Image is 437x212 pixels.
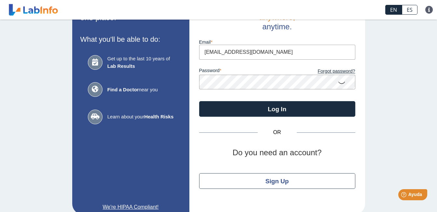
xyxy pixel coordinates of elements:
[199,101,355,117] button: Log In
[144,114,173,119] b: Health Risks
[107,86,173,94] span: near you
[199,173,355,189] button: Sign Up
[262,22,292,31] span: anytime.
[80,35,181,43] h3: What you'll be able to do:
[107,55,173,70] span: Get up to the last 10 years of
[277,68,355,75] a: Forgot password?
[402,5,417,15] a: ES
[379,187,430,205] iframe: Help widget launcher
[385,5,402,15] a: EN
[107,63,135,69] b: Lab Results
[259,13,295,22] span: anywhere,
[199,148,355,158] h2: Do you need an account?
[107,113,173,121] span: Learn about your
[199,39,355,45] label: Email
[258,129,297,136] span: OR
[107,87,139,92] b: Find a Doctor
[80,203,181,211] a: We're HIPAA Compliant!
[199,68,277,75] label: password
